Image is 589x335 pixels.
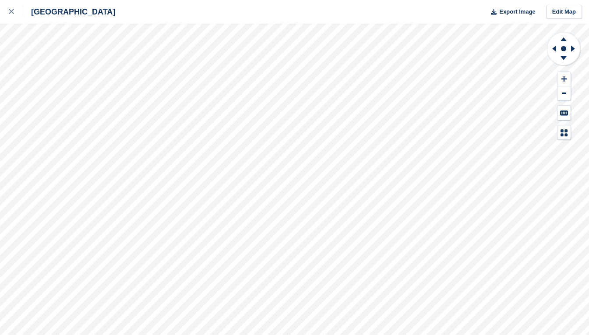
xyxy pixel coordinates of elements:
a: Edit Map [546,5,582,19]
button: Export Image [486,5,536,19]
button: Zoom Out [557,86,571,101]
span: Export Image [499,7,535,16]
button: Map Legend [557,125,571,140]
button: Zoom In [557,72,571,86]
div: [GEOGRAPHIC_DATA] [23,7,115,17]
button: Keyboard Shortcuts [557,106,571,120]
